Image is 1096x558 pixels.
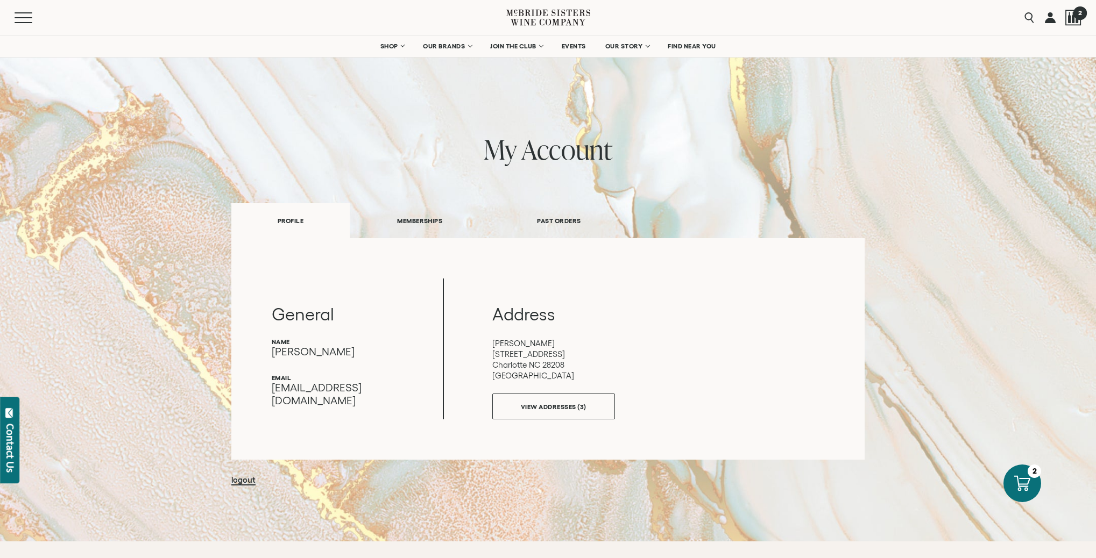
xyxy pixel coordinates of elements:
span: FIND NEAR YOU [668,42,716,50]
h3: General [272,303,443,326]
a: MEMBERSHIPS [350,202,490,239]
a: PROFILE [231,203,350,238]
button: Mobile Menu Trigger [15,12,53,23]
p: [EMAIL_ADDRESS][DOMAIN_NAME] [272,381,443,407]
a: OUR STORY [598,35,656,57]
div: Contact Us [5,424,16,473]
h1: my account [231,134,865,164]
div: 2 [1028,464,1041,478]
p: [PERSON_NAME] [272,345,443,358]
a: FIND NEAR YOU [661,35,723,57]
a: PAST ORDERS [490,202,628,239]
span: EVENTS [562,42,586,50]
a: SHOP [373,35,411,57]
a: EVENTS [555,35,593,57]
a: VIEW ADDRESSES (3) [492,394,615,419]
span: OUR BRANDS [423,42,465,50]
strong: name [272,338,290,345]
strong: email [272,374,291,381]
span: SHOP [380,42,398,50]
a: OUR BRANDS [416,35,478,57]
a: logout [231,475,256,485]
span: OUR STORY [605,42,643,50]
span: JOIN THE CLUB [490,42,536,50]
a: JOIN THE CLUB [483,35,549,57]
h3: Address [492,303,825,326]
p: [PERSON_NAME] [STREET_ADDRESS] Charlotte NC 28208 [GEOGRAPHIC_DATA] [492,338,825,381]
span: 2 [1073,6,1086,19]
